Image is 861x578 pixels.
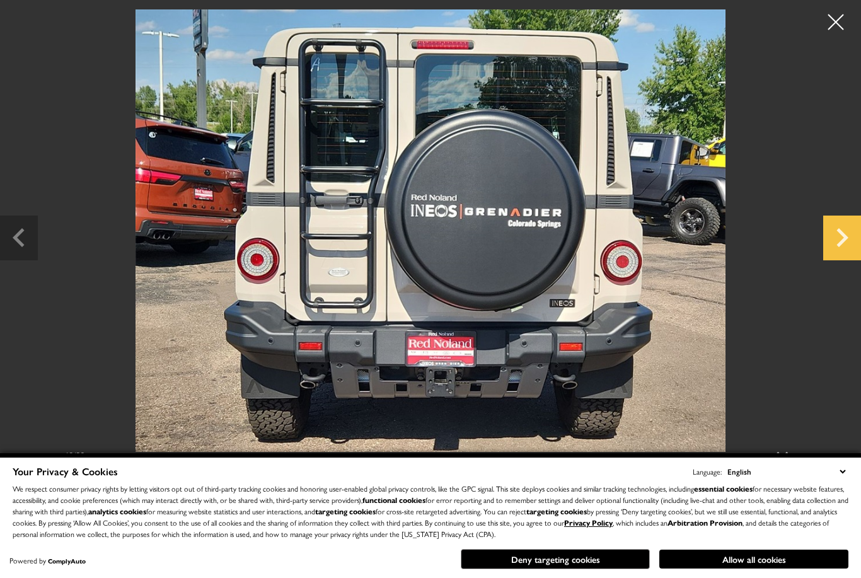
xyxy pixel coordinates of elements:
strong: analytics cookies [88,506,146,517]
div: Language: [693,468,722,475]
img: Vehicle Image #111 [136,9,725,452]
p: We respect consumer privacy rights by letting visitors opt out of third-party tracking cookies an... [13,483,848,540]
strong: targeting cookies [526,506,587,517]
span: Your Privacy & Cookies [13,464,118,478]
div: Powered by [9,557,86,565]
a: Privacy Policy [564,517,613,528]
strong: functional cookies [362,494,425,506]
select: Language Select [724,465,848,478]
a: ComplyAuto [48,557,86,565]
strong: targeting cookies [315,506,376,517]
strong: Arbitration Provision [667,517,743,528]
div: Next slide [823,216,861,260]
div: 12 / 33 [63,9,798,452]
button: Deny targeting cookies [461,549,650,569]
strong: essential cookies [694,483,753,494]
button: Allow all cookies [659,550,848,569]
